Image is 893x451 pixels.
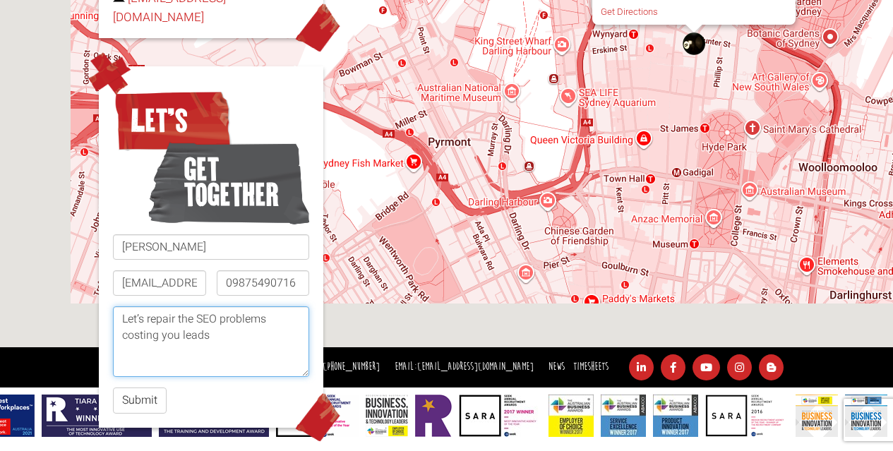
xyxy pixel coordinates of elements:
span: Let’s [113,85,232,156]
a: [PHONE_NUMBER] [323,360,380,373]
div: The Recruitment Company [683,32,705,55]
li: Email: [391,357,537,378]
a: [EMAIL_ADDRESS][DOMAIN_NAME] [417,360,534,373]
input: Phone [217,270,310,296]
input: Name [113,234,309,260]
button: Submit [113,387,167,414]
a: News [549,360,565,373]
a: Timesheets [573,360,609,373]
a: Get Directions [601,6,658,17]
input: Email [113,270,206,296]
span: get together [148,134,310,230]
